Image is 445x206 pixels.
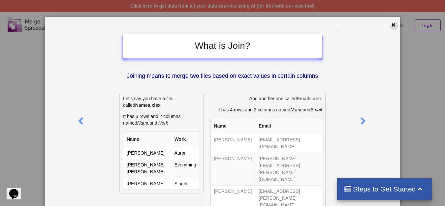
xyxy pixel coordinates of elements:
td: Auror [171,147,200,159]
b: Emails.xlsx [297,96,322,101]
td: Everything [171,159,200,178]
td: [PERSON_NAME] [123,147,171,159]
td: [PERSON_NAME] [211,153,255,185]
td: Singer [171,178,200,190]
th: Name [211,118,255,134]
p: Let's say you have a file called [123,95,200,108]
td: [PERSON_NAME] [211,134,255,153]
th: Email [255,118,322,134]
h2: What is Join? [129,40,316,51]
p: And another one called [210,95,322,102]
p: Joining means to merge two files based on exact values in certain columns [123,72,322,80]
th: Work [171,131,200,147]
i: Name [137,120,149,126]
i: Email [310,107,322,112]
p: It has 4 rows and 2 columns named and [210,106,322,113]
th: Name [123,131,171,147]
td: [PERSON_NAME][EMAIL_ADDRESS][PERSON_NAME][DOMAIN_NAME] [255,153,322,185]
td: [EMAIL_ADDRESS][DOMAIN_NAME] [255,134,322,153]
td: [PERSON_NAME] [PERSON_NAME] [123,159,171,178]
iframe: chat widget [7,180,28,199]
i: Work [157,120,168,126]
b: Names.xlsx [135,103,161,108]
h4: Steps to Get Started [344,185,425,193]
td: [PERSON_NAME] [123,178,171,190]
i: Name [290,107,302,112]
p: It has 3 rows and 2 columns named and [123,113,200,126]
